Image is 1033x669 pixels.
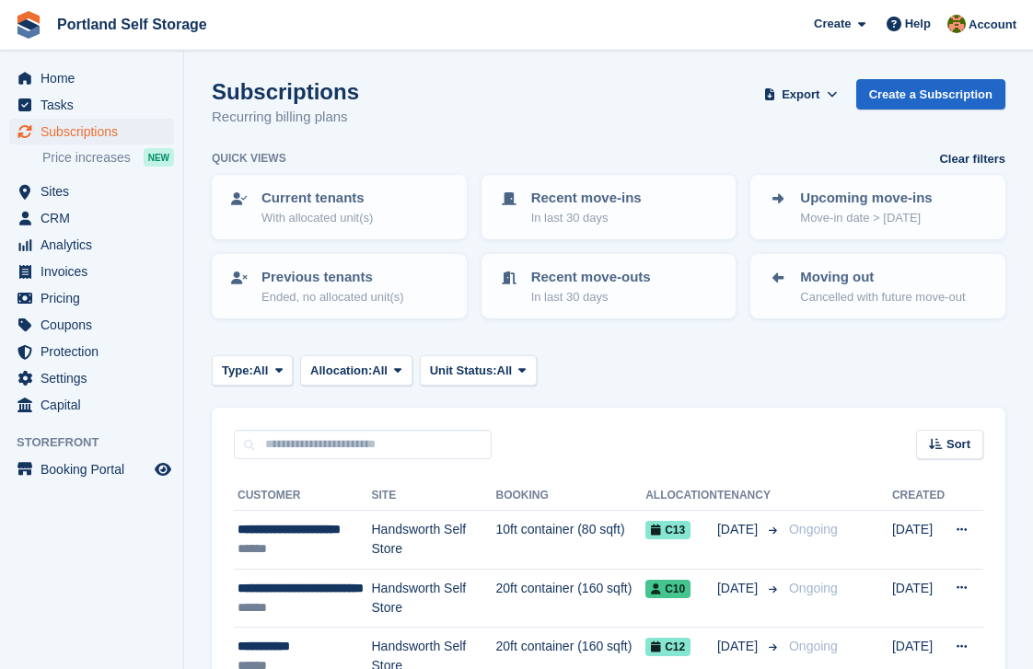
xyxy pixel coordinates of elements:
[946,435,970,454] span: Sort
[41,65,151,91] span: Home
[531,267,651,288] p: Recent move-outs
[752,177,1004,237] a: Upcoming move-ins Move-in date > [DATE]
[892,481,945,511] th: Created
[261,209,373,227] p: With allocated unit(s)
[9,365,174,391] a: menu
[9,312,174,338] a: menu
[856,79,1005,110] a: Create a Subscription
[212,79,359,104] h1: Subscriptions
[261,267,404,288] p: Previous tenants
[483,256,735,317] a: Recent move-outs In last 30 days
[420,355,537,386] button: Unit Status: All
[9,119,174,144] a: menu
[800,267,965,288] p: Moving out
[9,456,174,482] a: menu
[947,15,966,33] img: Richard Parker
[905,15,931,33] span: Help
[310,362,372,380] span: Allocation:
[800,188,932,209] p: Upcoming move-ins
[41,92,151,118] span: Tasks
[9,65,174,91] a: menu
[495,481,645,511] th: Booking
[9,259,174,284] a: menu
[50,9,215,40] a: Portland Self Storage
[41,232,151,258] span: Analytics
[234,481,371,511] th: Customer
[717,637,761,656] span: [DATE]
[41,259,151,284] span: Invoices
[430,362,497,380] span: Unit Status:
[969,16,1016,34] span: Account
[645,638,691,656] span: C12
[789,639,838,653] span: Ongoing
[41,119,151,144] span: Subscriptions
[371,481,495,511] th: Site
[483,177,735,237] a: Recent move-ins In last 30 days
[645,521,691,539] span: C13
[645,481,717,511] th: Allocation
[814,15,851,33] span: Create
[717,481,782,511] th: Tenancy
[9,205,174,231] a: menu
[9,232,174,258] a: menu
[372,362,388,380] span: All
[41,179,151,204] span: Sites
[41,365,151,391] span: Settings
[41,392,151,418] span: Capital
[9,339,174,364] a: menu
[531,288,651,306] p: In last 30 days
[789,522,838,536] span: Ongoing
[41,312,151,338] span: Coupons
[41,205,151,231] span: CRM
[17,433,183,452] span: Storefront
[41,456,151,482] span: Booking Portal
[717,579,761,598] span: [DATE]
[782,86,819,104] span: Export
[371,511,495,570] td: Handsworth Self Store
[800,209,932,227] p: Move-in date > [DATE]
[760,79,841,110] button: Export
[892,511,945,570] td: [DATE]
[9,392,174,418] a: menu
[212,107,359,128] p: Recurring billing plans
[371,569,495,628] td: Handsworth Self Store
[717,520,761,539] span: [DATE]
[300,355,412,386] button: Allocation: All
[222,362,253,380] span: Type:
[9,179,174,204] a: menu
[212,150,286,167] h6: Quick views
[152,458,174,480] a: Preview store
[9,92,174,118] a: menu
[531,209,642,227] p: In last 30 days
[800,288,965,306] p: Cancelled with future move-out
[42,147,174,167] a: Price increases NEW
[495,569,645,628] td: 20ft container (160 sqft)
[645,580,691,598] span: C10
[214,256,465,317] a: Previous tenants Ended, no allocated unit(s)
[41,339,151,364] span: Protection
[144,148,174,167] div: NEW
[214,177,465,237] a: Current tenants With allocated unit(s)
[939,150,1005,168] a: Clear filters
[752,256,1004,317] a: Moving out Cancelled with future move-out
[497,362,513,380] span: All
[261,288,404,306] p: Ended, no allocated unit(s)
[253,362,269,380] span: All
[212,355,293,386] button: Type: All
[9,285,174,311] a: menu
[15,11,42,39] img: stora-icon-8386f47178a22dfd0bd8f6a31ec36ba5ce8667c1dd55bd0f319d3a0aa187defe.svg
[531,188,642,209] p: Recent move-ins
[789,581,838,595] span: Ongoing
[892,569,945,628] td: [DATE]
[42,149,131,167] span: Price increases
[261,188,373,209] p: Current tenants
[495,511,645,570] td: 10ft container (80 sqft)
[41,285,151,311] span: Pricing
